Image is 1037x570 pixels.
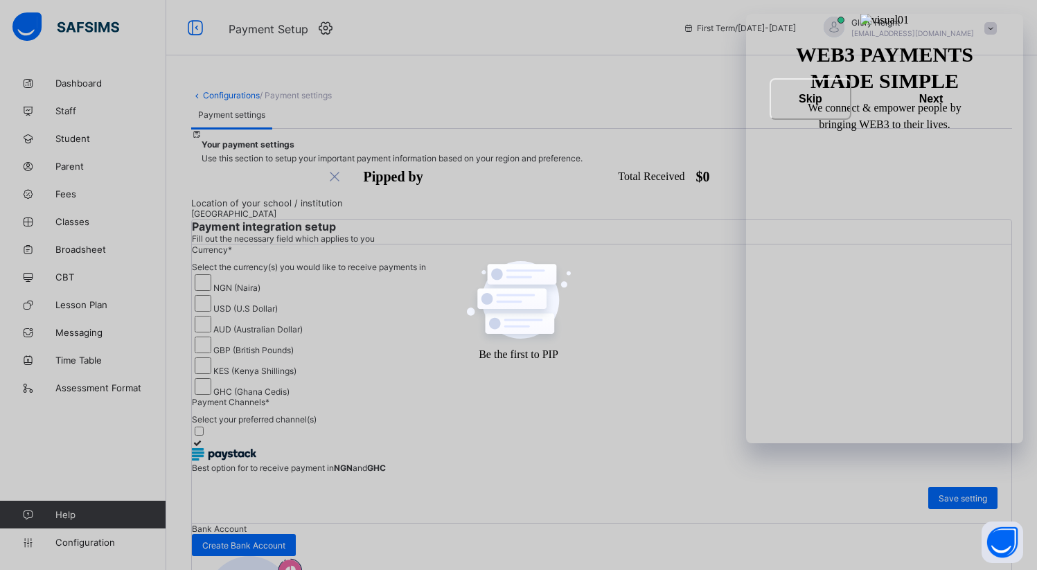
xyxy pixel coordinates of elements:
button: Skip [770,78,851,120]
div: Total Received [618,168,684,185]
button: Next [862,78,1000,120]
div: $ 0 [696,167,710,186]
button: Open asap [982,522,1023,563]
div: Pipped by [364,167,423,186]
div: Be the first to PIP [479,346,558,363]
